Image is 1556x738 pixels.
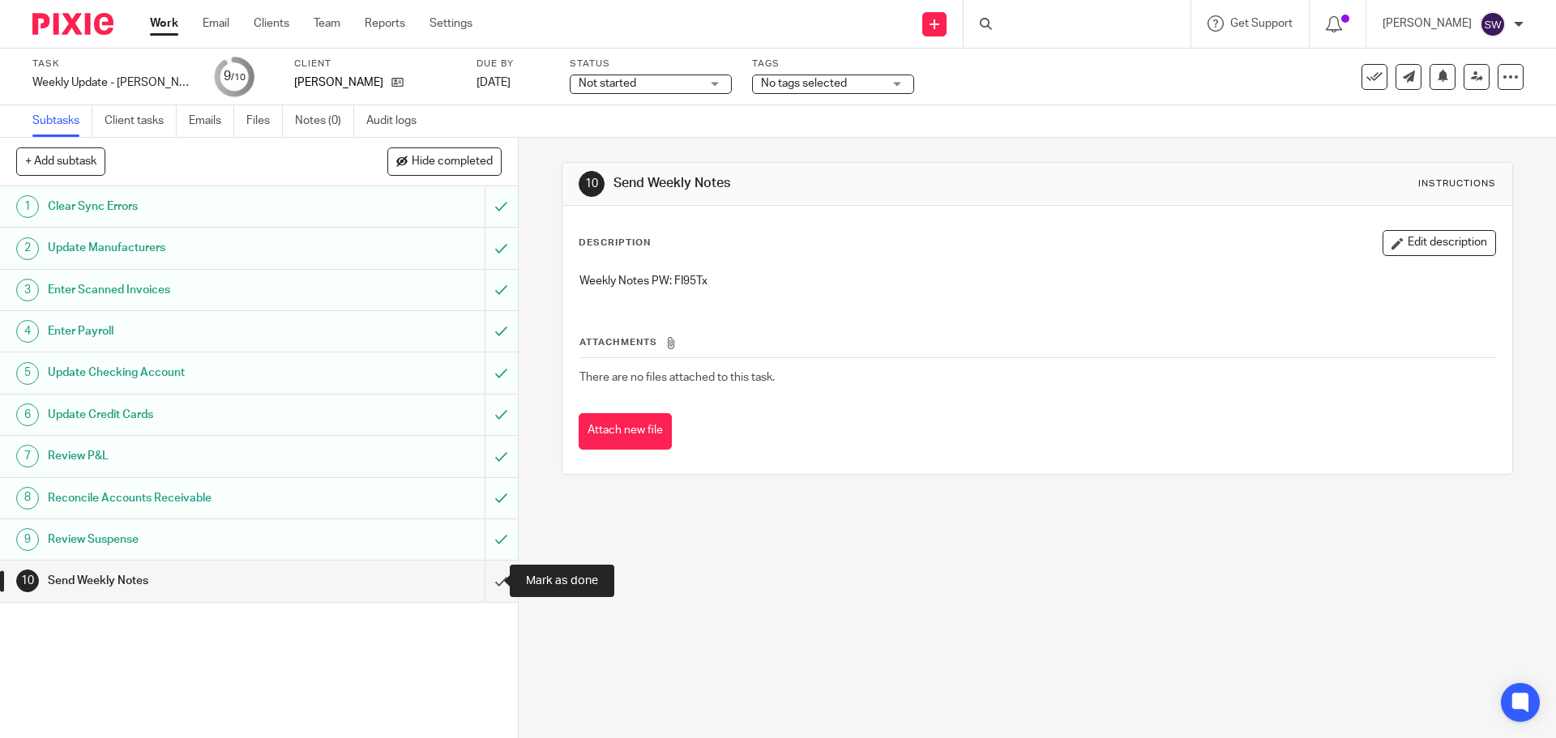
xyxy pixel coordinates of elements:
a: Clients [254,15,289,32]
div: 3 [16,279,39,301]
h1: Review Suspense [48,527,328,552]
div: Weekly Update - Kelly [32,75,194,91]
img: svg%3E [1480,11,1506,37]
button: + Add subtask [16,147,105,175]
span: No tags selected [761,78,847,89]
label: Due by [477,58,549,70]
div: Weekly Update - [PERSON_NAME] [32,75,194,91]
h1: Clear Sync Errors [48,194,328,219]
div: Instructions [1418,177,1496,190]
span: [DATE] [477,77,511,88]
a: Settings [430,15,472,32]
label: Status [570,58,732,70]
button: Hide completed [387,147,502,175]
a: Emails [189,105,234,137]
a: Subtasks [32,105,92,137]
a: Client tasks [105,105,177,137]
h1: Send Weekly Notes [613,175,1072,192]
a: Notes (0) [295,105,354,137]
h1: Review P&L [48,444,328,468]
div: 8 [16,487,39,510]
div: 5 [16,362,39,385]
p: [PERSON_NAME] [294,75,383,91]
h1: Send Weekly Notes [48,569,328,593]
label: Tags [752,58,914,70]
a: Email [203,15,229,32]
h1: Enter Scanned Invoices [48,278,328,302]
span: Get Support [1230,18,1293,29]
div: 2 [16,237,39,260]
p: Description [579,237,651,250]
p: Weekly Notes PW: FI95Tx [579,273,1494,289]
a: Team [314,15,340,32]
button: Edit description [1383,230,1496,256]
label: Task [32,58,194,70]
h1: Update Manufacturers [48,236,328,260]
div: 4 [16,320,39,343]
button: Attach new file [579,413,672,450]
div: 9 [224,67,246,86]
div: 9 [16,528,39,551]
h1: Enter Payroll [48,319,328,343]
a: Reports [365,15,405,32]
a: Files [246,105,283,137]
p: [PERSON_NAME] [1383,15,1472,32]
label: Client [294,58,456,70]
h1: Reconcile Accounts Receivable [48,486,328,510]
div: 6 [16,403,39,426]
span: Not started [579,78,636,89]
span: There are no files attached to this task. [579,372,775,383]
span: Attachments [579,338,657,347]
img: Pixie [32,13,113,35]
small: /10 [231,73,246,82]
span: Hide completed [412,156,493,169]
a: Audit logs [366,105,429,137]
div: 10 [16,569,39,592]
h1: Update Credit Cards [48,403,328,427]
h1: Update Checking Account [48,360,328,385]
div: 10 [579,171,605,197]
a: Work [150,15,178,32]
div: 7 [16,445,39,467]
div: 1 [16,195,39,218]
